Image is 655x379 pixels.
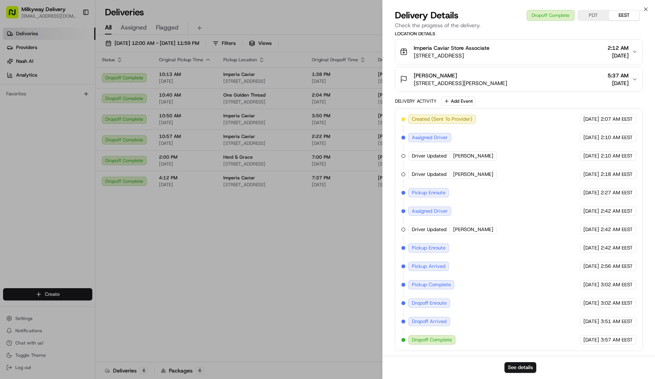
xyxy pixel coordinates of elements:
span: [PERSON_NAME] [453,226,493,233]
span: [STREET_ADDRESS] [414,52,490,59]
button: Add Event [441,97,475,106]
span: [DATE] [29,139,45,146]
span: [DATE] [583,134,599,141]
span: 2:42 AM EEST [601,208,633,215]
span: [DATE] [68,119,84,125]
img: Masood Aslam [8,112,20,124]
button: Start new chat [130,75,139,85]
span: API Documentation [72,171,123,179]
span: 3:51 AM EEST [601,318,633,325]
button: [PERSON_NAME][STREET_ADDRESS][PERSON_NAME]5:37 AM[DATE] [395,67,643,92]
span: 3:02 AM EEST [601,281,633,288]
img: 9188753566659_6852d8bf1fb38e338040_72.png [16,73,30,87]
div: Location Details [395,31,643,37]
span: [PERSON_NAME] [24,119,62,125]
span: Created (Sent To Provider) [412,116,472,123]
span: 2:12 AM [608,44,629,52]
span: 5:37 AM [608,72,629,79]
span: Delivery Details [395,9,458,21]
span: 2:10 AM EEST [601,153,633,159]
span: [DATE] [583,336,599,343]
span: • [25,139,28,146]
span: Pickup Complete [412,281,451,288]
span: [DATE] [608,79,629,87]
div: Past conversations [8,100,51,106]
span: 3:02 AM EEST [601,300,633,307]
div: Delivery Activity [395,98,437,104]
span: 3:57 AM EEST [601,336,633,343]
span: [DATE] [583,300,599,307]
span: • [64,119,66,125]
span: Pickup Arrived [412,263,445,270]
span: Knowledge Base [15,171,59,179]
span: Dropoff Enroute [412,300,447,307]
span: Pylon [76,190,93,196]
span: Dropoff Complete [412,336,452,343]
span: 2:18 AM EEST [601,171,633,178]
p: Welcome 👋 [8,31,139,43]
span: 2:10 AM EEST [601,134,633,141]
span: [STREET_ADDRESS][PERSON_NAME] [414,79,507,87]
span: Dropoff Arrived [412,318,447,325]
a: Powered byPylon [54,190,93,196]
a: 💻API Documentation [62,168,126,182]
span: [DATE] [583,153,599,159]
span: Driver Updated [412,226,447,233]
span: [DATE] [583,171,599,178]
span: 2:27 AM EEST [601,189,633,196]
div: 💻 [65,172,71,178]
span: Imperia Caviar Store Associate [414,44,490,52]
img: Nash [8,8,23,23]
span: [DATE] [583,208,599,215]
span: [DATE] [583,189,599,196]
span: [DATE] [583,244,599,251]
span: Assigned Driver [412,134,448,141]
span: Pickup Enroute [412,244,445,251]
div: 📗 [8,172,14,178]
img: 1736555255976-a54dd68f-1ca7-489b-9aae-adbdc363a1c4 [8,73,21,87]
span: [PERSON_NAME] [453,171,493,178]
span: [DATE] [608,52,629,59]
span: [DATE] [583,116,599,123]
span: 2:56 AM EEST [601,263,633,270]
span: 2:07 AM EEST [601,116,633,123]
p: Check the progress of the delivery. [395,21,643,29]
span: [PERSON_NAME] [414,72,457,79]
button: See details [504,362,536,373]
input: Clear [20,49,126,57]
button: Imperia Caviar Store Associate[STREET_ADDRESS]2:12 AM[DATE] [395,39,643,64]
button: EEST [609,10,639,20]
span: [DATE] [583,226,599,233]
span: Driver Updated [412,171,447,178]
span: Assigned Driver [412,208,448,215]
img: 1736555255976-a54dd68f-1ca7-489b-9aae-adbdc363a1c4 [15,119,21,125]
span: [DATE] [583,263,599,270]
span: [DATE] [583,318,599,325]
button: PDT [578,10,609,20]
span: [PERSON_NAME] [453,153,493,159]
div: Start new chat [34,73,126,81]
span: [DATE] [583,281,599,288]
span: 2:42 AM EEST [601,226,633,233]
span: 2:42 AM EEST [601,244,633,251]
div: We're available if you need us! [34,81,105,87]
button: See all [119,98,139,107]
a: 📗Knowledge Base [5,168,62,182]
span: Driver Updated [412,153,447,159]
span: Pickup Enroute [412,189,445,196]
